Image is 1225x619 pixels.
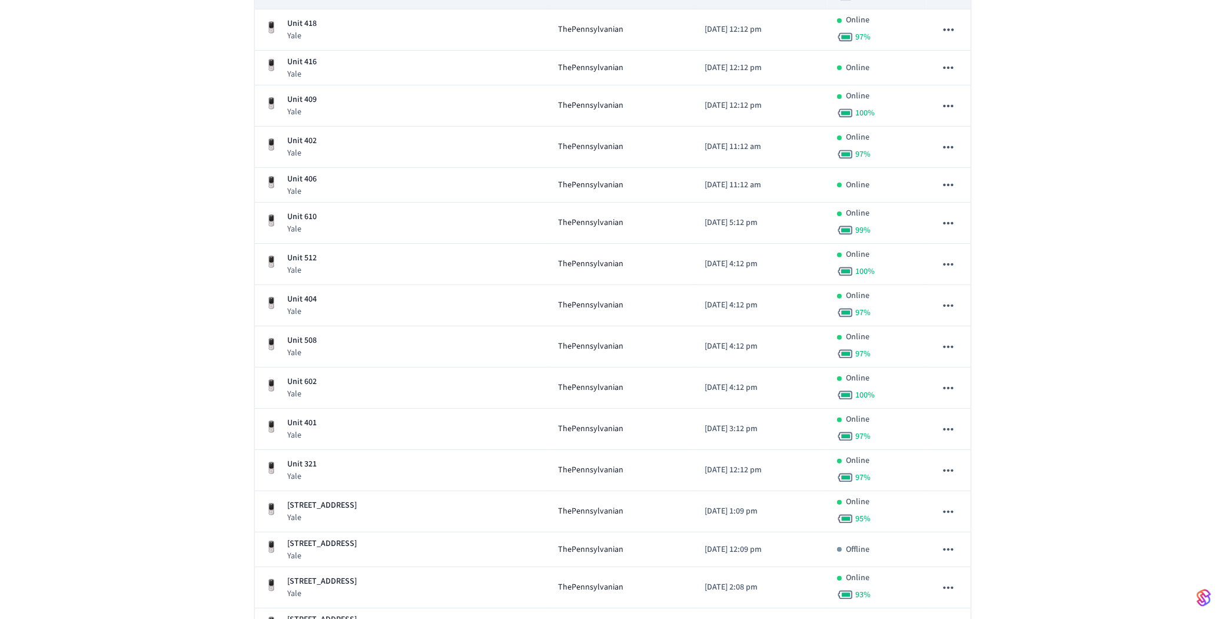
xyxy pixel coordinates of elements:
[288,499,357,512] p: [STREET_ADDRESS]
[288,306,317,317] p: Yale
[705,217,818,229] p: [DATE] 5:12 pm
[846,496,870,508] p: Online
[264,21,278,35] img: Yale Assure Touchscreen Wifi Smart Lock, Satin Nickel, Front
[558,179,623,191] span: ThePennsylvanian
[288,512,357,524] p: Yale
[288,429,317,441] p: Yale
[288,347,317,359] p: Yale
[558,258,623,270] span: ThePennsylvanian
[705,141,818,153] p: [DATE] 11:12 am
[288,388,317,400] p: Yale
[288,293,317,306] p: Unit 404
[264,97,278,111] img: Yale Assure Touchscreen Wifi Smart Lock, Satin Nickel, Front
[288,252,317,264] p: Unit 512
[288,538,357,550] p: [STREET_ADDRESS]
[558,62,623,74] span: ThePennsylvanian
[264,214,278,228] img: Yale Assure Touchscreen Wifi Smart Lock, Satin Nickel, Front
[705,505,818,518] p: [DATE] 1:09 pm
[558,340,623,353] span: ThePennsylvanian
[288,173,317,186] p: Unit 406
[856,31,871,43] span: 97 %
[856,472,871,484] span: 97 %
[558,423,623,435] span: ThePennsylvanian
[846,14,870,27] p: Online
[288,223,317,235] p: Yale
[264,176,278,190] img: Yale Assure Touchscreen Wifi Smart Lock, Satin Nickel, Front
[856,148,871,160] span: 97 %
[856,513,871,525] span: 95 %
[856,431,871,442] span: 97 %
[558,581,623,594] span: ThePennsylvanian
[264,461,278,475] img: Yale Assure Touchscreen Wifi Smart Lock, Satin Nickel, Front
[288,575,357,588] p: [STREET_ADDRESS]
[856,589,871,601] span: 93 %
[288,135,317,147] p: Unit 402
[558,505,623,518] span: ThePennsylvanian
[558,464,623,476] span: ThePennsylvanian
[846,90,870,102] p: Online
[558,299,623,312] span: ThePennsylvanian
[856,348,871,360] span: 97 %
[288,147,317,159] p: Yale
[846,331,870,343] p: Online
[705,100,818,112] p: [DATE] 12:12 pm
[264,296,278,310] img: Yale Assure Touchscreen Wifi Smart Lock, Satin Nickel, Front
[288,376,317,388] p: Unit 602
[288,56,317,68] p: Unit 416
[856,224,871,236] span: 99 %
[705,581,818,594] p: [DATE] 2:08 pm
[705,340,818,353] p: [DATE] 4:12 pm
[705,382,818,394] p: [DATE] 4:12 pm
[846,572,870,584] p: Online
[288,211,317,223] p: Unit 610
[846,207,870,220] p: Online
[288,550,357,562] p: Yale
[264,337,278,352] img: Yale Assure Touchscreen Wifi Smart Lock, Satin Nickel, Front
[288,94,317,106] p: Unit 409
[558,382,623,394] span: ThePennsylvanian
[705,299,818,312] p: [DATE] 4:12 pm
[264,540,278,554] img: Yale Assure Touchscreen Wifi Smart Lock, Satin Nickel, Front
[1197,588,1211,607] img: SeamLogoGradient.69752ec5.svg
[846,179,870,191] p: Online
[288,335,317,347] p: Unit 508
[856,107,875,119] span: 100 %
[264,379,278,393] img: Yale Assure Touchscreen Wifi Smart Lock, Satin Nickel, Front
[264,58,278,72] img: Yale Assure Touchscreen Wifi Smart Lock, Satin Nickel, Front
[288,588,357,600] p: Yale
[558,100,623,112] span: ThePennsylvanian
[558,544,623,556] span: ThePennsylvanian
[705,464,818,476] p: [DATE] 12:12 pm
[856,266,875,277] span: 100 %
[264,578,278,592] img: Yale Assure Touchscreen Wifi Smart Lock, Satin Nickel, Front
[846,131,870,144] p: Online
[558,24,623,36] span: ThePennsylvanian
[846,455,870,467] p: Online
[846,290,870,302] p: Online
[705,24,818,36] p: [DATE] 12:12 pm
[705,62,818,74] p: [DATE] 12:12 pm
[856,389,875,401] span: 100 %
[288,458,317,471] p: Unit 321
[558,141,623,153] span: ThePennsylvanian
[856,307,871,319] span: 97 %
[846,62,870,74] p: Online
[288,18,317,30] p: Unit 418
[705,258,818,270] p: [DATE] 4:12 pm
[288,417,317,429] p: Unit 401
[288,68,317,80] p: Yale
[558,217,623,229] span: ThePennsylvanian
[288,186,317,197] p: Yale
[846,372,870,385] p: Online
[846,544,870,556] p: Offline
[846,413,870,426] p: Online
[288,264,317,276] p: Yale
[705,423,818,435] p: [DATE] 3:12 pm
[705,179,818,191] p: [DATE] 11:12 am
[288,471,317,482] p: Yale
[264,255,278,269] img: Yale Assure Touchscreen Wifi Smart Lock, Satin Nickel, Front
[264,138,278,152] img: Yale Assure Touchscreen Wifi Smart Lock, Satin Nickel, Front
[264,420,278,434] img: Yale Assure Touchscreen Wifi Smart Lock, Satin Nickel, Front
[705,544,818,556] p: [DATE] 12:09 pm
[288,106,317,118] p: Yale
